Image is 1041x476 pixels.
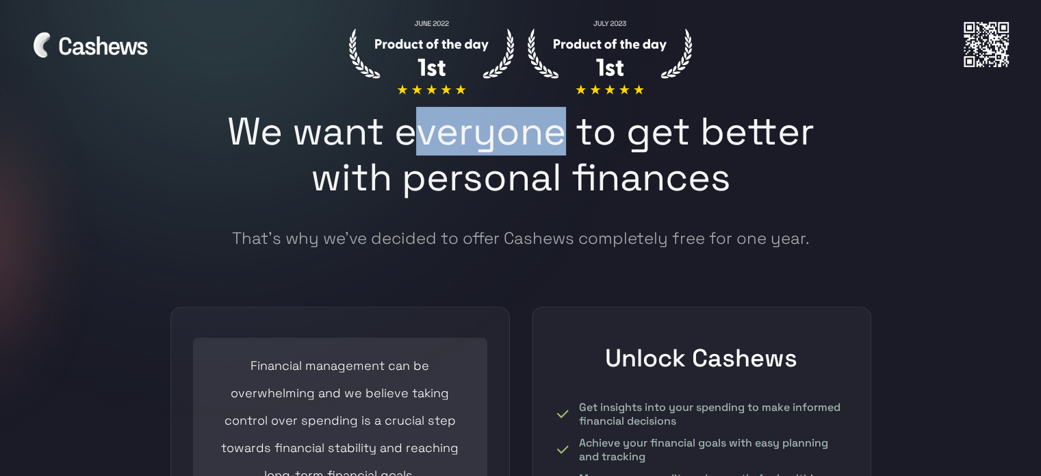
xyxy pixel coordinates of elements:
[579,436,849,464] div: Achieve your financial goals with easy planning and tracking
[579,401,849,428] div: Get insights into your spending to make informed financial decisions
[199,108,843,227] h1: We want everyone to get better with personal finances
[554,343,849,373] h1: Unlock Cashews
[199,228,843,249] p: That’s why we’ve decided to offer Cashews completely free for one year.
